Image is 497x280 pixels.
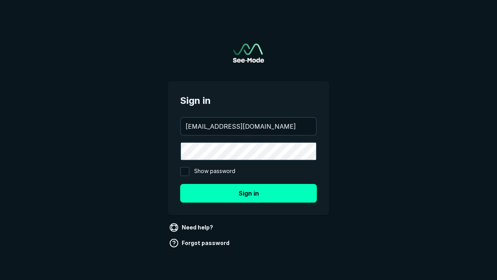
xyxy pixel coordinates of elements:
[181,118,316,135] input: your@email.com
[233,44,264,63] a: Go to sign in
[180,94,317,108] span: Sign in
[168,237,233,249] a: Forgot password
[194,167,235,176] span: Show password
[233,44,264,63] img: See-Mode Logo
[180,184,317,203] button: Sign in
[168,221,216,234] a: Need help?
